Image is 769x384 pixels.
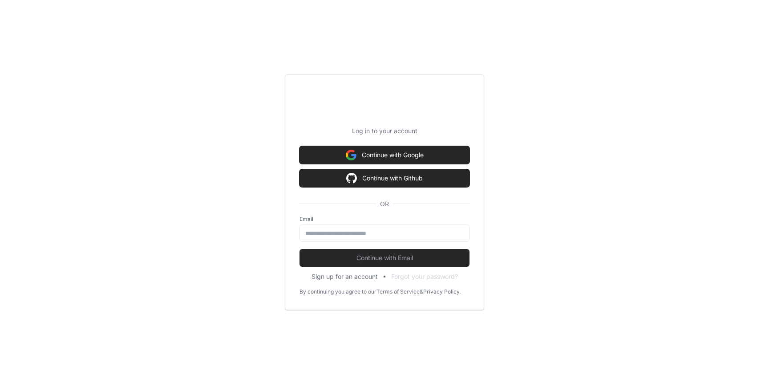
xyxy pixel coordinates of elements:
img: Sign in with google [346,169,357,187]
a: Privacy Policy. [423,288,461,295]
div: By continuing you agree to our [300,288,376,295]
img: Sign in with google [346,146,356,164]
span: Continue with Email [300,253,469,262]
p: Log in to your account [300,127,469,135]
span: OR [376,200,393,208]
label: Email [300,216,469,223]
button: Forgot your password? [391,272,458,281]
button: Continue with Google [300,146,469,164]
div: & [420,288,423,295]
a: Terms of Service [376,288,420,295]
button: Continue with Github [300,169,469,187]
button: Sign up for an account [312,272,378,281]
button: Continue with Email [300,249,469,267]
